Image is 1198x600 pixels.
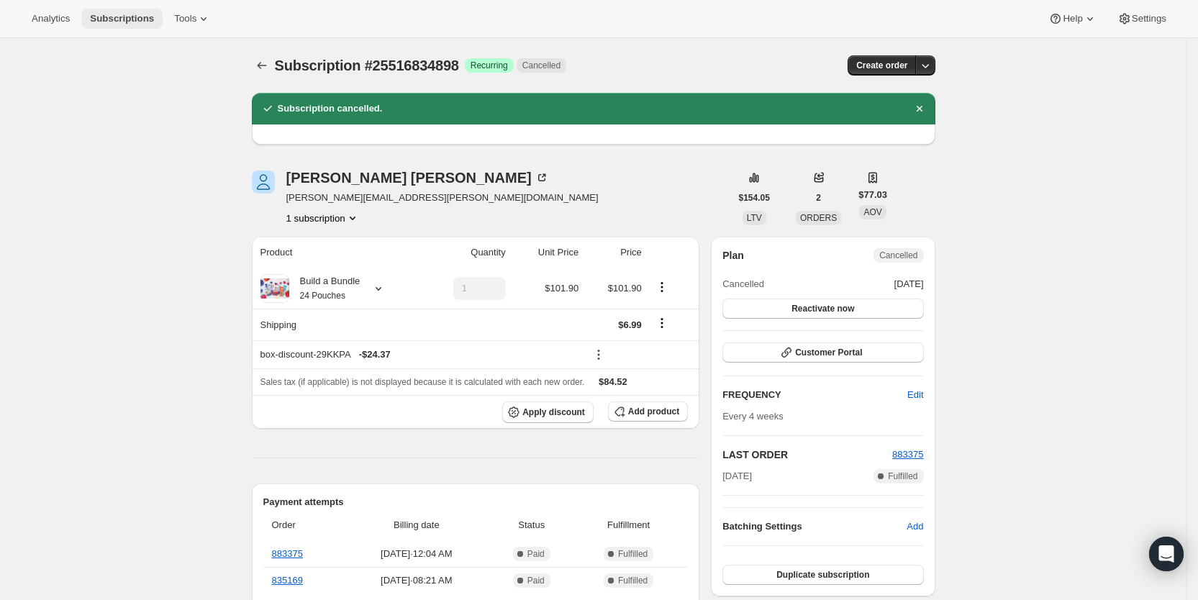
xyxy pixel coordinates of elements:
h2: LAST ORDER [722,447,892,462]
span: Fulfilled [888,471,917,482]
span: - $24.37 [359,347,391,362]
button: Edit [899,383,932,406]
a: 883375 [892,449,923,460]
span: Billing date [348,518,485,532]
a: 835169 [272,575,303,586]
span: Sarah Hennessy [252,171,275,194]
span: Cancelled [722,277,764,291]
span: LTV [747,213,762,223]
span: Subscriptions [90,13,154,24]
span: Edit [907,388,923,402]
button: Help [1040,9,1105,29]
button: Product actions [286,211,360,225]
button: 883375 [892,447,923,462]
th: Shipping [252,309,419,340]
button: Dismiss notification [909,99,930,119]
th: Quantity [419,237,509,268]
th: Product [252,237,419,268]
th: Order [263,509,344,541]
h6: Batching Settings [722,519,907,534]
button: Analytics [23,9,78,29]
button: Product actions [650,279,673,295]
span: Settings [1132,13,1166,24]
span: Customer Portal [795,347,862,358]
span: [PERSON_NAME][EMAIL_ADDRESS][PERSON_NAME][DOMAIN_NAME] [286,191,599,205]
span: Fulfilled [618,575,648,586]
button: Reactivate now [722,299,923,319]
span: Help [1063,13,1082,24]
span: Analytics [32,13,70,24]
div: Build a Bundle [289,274,360,303]
span: $77.03 [858,188,887,202]
span: $101.90 [608,283,642,294]
span: [DATE] [722,469,752,483]
span: Paid [527,575,545,586]
button: Add [898,515,932,538]
span: Status [494,518,569,532]
button: Add product [608,401,688,422]
span: Cancelled [879,250,917,261]
span: Cancelled [522,60,561,71]
span: Fulfilled [618,548,648,560]
button: Duplicate subscription [722,565,923,585]
button: Tools [165,9,219,29]
div: box-discount-29KKPA [260,347,579,362]
button: Apply discount [502,401,594,423]
h2: Plan [722,248,744,263]
span: $154.05 [739,192,770,204]
span: $101.90 [545,283,578,294]
span: Apply discount [522,406,585,418]
span: Subscription #25516834898 [275,58,459,73]
span: $6.99 [618,319,642,330]
button: Subscriptions [252,55,272,76]
div: [PERSON_NAME] [PERSON_NAME] [286,171,549,185]
button: Subscriptions [81,9,163,29]
span: Recurring [471,60,508,71]
span: Fulfillment [578,518,679,532]
h2: Subscription cancelled. [278,101,383,116]
button: 2 [807,188,830,208]
span: AOV [863,207,881,217]
span: Duplicate subscription [776,569,869,581]
h2: Payment attempts [263,495,689,509]
button: $154.05 [730,188,779,208]
span: Add product [628,406,679,417]
h2: FREQUENCY [722,388,907,402]
small: 24 Pouches [300,291,345,301]
span: [DATE] · 12:04 AM [348,547,485,561]
button: Create order [848,55,916,76]
span: 2 [816,192,821,204]
span: ORDERS [800,213,837,223]
button: Settings [1109,9,1175,29]
a: 883375 [272,548,303,559]
th: Unit Price [510,237,584,268]
button: Shipping actions [650,315,673,331]
span: Add [907,519,923,534]
button: Customer Portal [722,342,923,363]
span: Paid [527,548,545,560]
span: $84.52 [599,376,627,387]
span: Every 4 weeks [722,411,784,422]
span: Create order [856,60,907,71]
span: Reactivate now [791,303,854,314]
span: [DATE] · 08:21 AM [348,573,485,588]
div: Open Intercom Messenger [1149,537,1184,571]
span: Sales tax (if applicable) is not displayed because it is calculated with each new order. [260,377,585,387]
span: Tools [174,13,196,24]
th: Price [583,237,646,268]
span: [DATE] [894,277,924,291]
